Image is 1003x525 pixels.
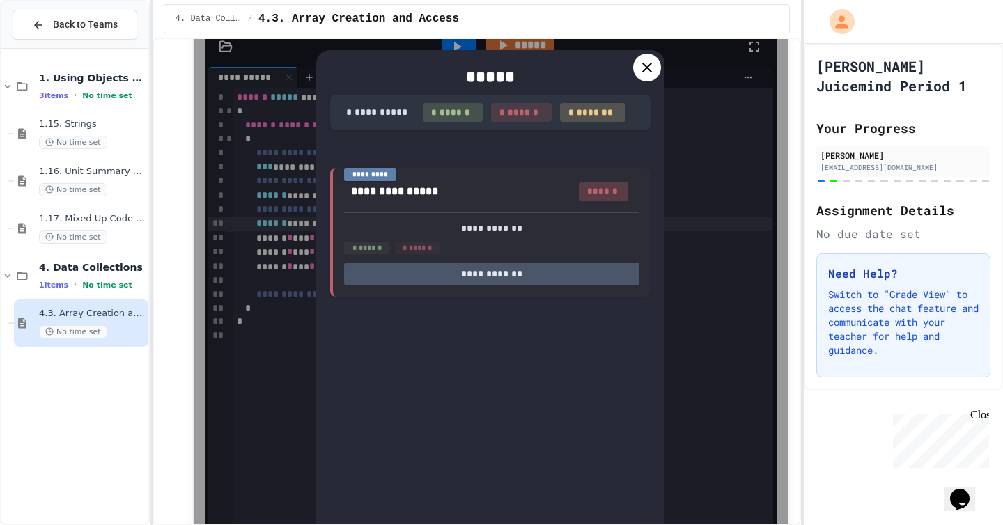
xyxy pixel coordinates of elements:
[828,265,979,282] h3: Need Help?
[39,230,107,244] span: No time set
[944,469,989,511] iframe: chat widget
[39,308,146,320] span: 4.3. Array Creation and Access
[248,13,253,24] span: /
[39,136,107,149] span: No time set
[815,6,858,38] div: My Account
[39,281,68,290] span: 1 items
[176,13,242,24] span: 4. Data Collections
[82,281,132,290] span: No time set
[816,201,990,220] h2: Assignment Details
[74,90,77,101] span: •
[821,162,986,173] div: [EMAIL_ADDRESS][DOMAIN_NAME]
[53,17,118,32] span: Back to Teams
[74,279,77,290] span: •
[887,409,989,468] iframe: chat widget
[39,72,146,84] span: 1. Using Objects and Methods
[816,226,990,242] div: No due date set
[821,149,986,162] div: [PERSON_NAME]
[816,56,990,95] h1: [PERSON_NAME] Juicemind Period 1
[816,118,990,138] h2: Your Progress
[39,183,107,196] span: No time set
[39,261,146,274] span: 4. Data Collections
[258,10,459,27] span: 4.3. Array Creation and Access
[39,118,146,130] span: 1.15. Strings
[82,91,132,100] span: No time set
[828,288,979,357] p: Switch to "Grade View" to access the chat feature and communicate with your teacher for help and ...
[39,166,146,178] span: 1.16. Unit Summary 1a (1.1-1.6)
[13,10,137,40] button: Back to Teams
[39,213,146,225] span: 1.17. Mixed Up Code Practice 1.1-1.6
[39,91,68,100] span: 3 items
[39,325,107,338] span: No time set
[6,6,96,88] div: Chat with us now!Close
